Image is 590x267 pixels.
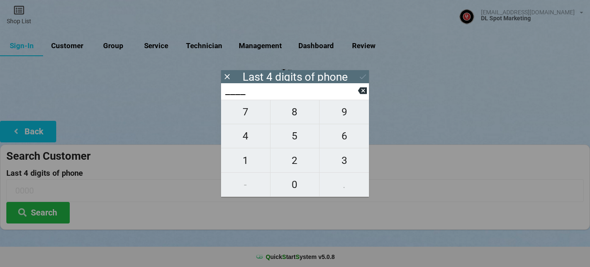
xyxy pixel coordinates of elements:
[320,152,369,169] span: 3
[270,148,320,172] button: 2
[320,100,369,124] button: 9
[221,103,270,121] span: 7
[221,148,270,172] button: 1
[320,127,369,145] span: 6
[270,173,320,197] button: 0
[320,124,369,148] button: 6
[270,103,320,121] span: 8
[221,124,270,148] button: 4
[221,127,270,145] span: 4
[270,100,320,124] button: 8
[221,100,270,124] button: 7
[270,124,320,148] button: 5
[320,103,369,121] span: 9
[270,176,320,193] span: 0
[243,73,348,81] div: Last 4 digits of phone
[221,152,270,169] span: 1
[270,127,320,145] span: 5
[320,148,369,172] button: 3
[270,152,320,169] span: 2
